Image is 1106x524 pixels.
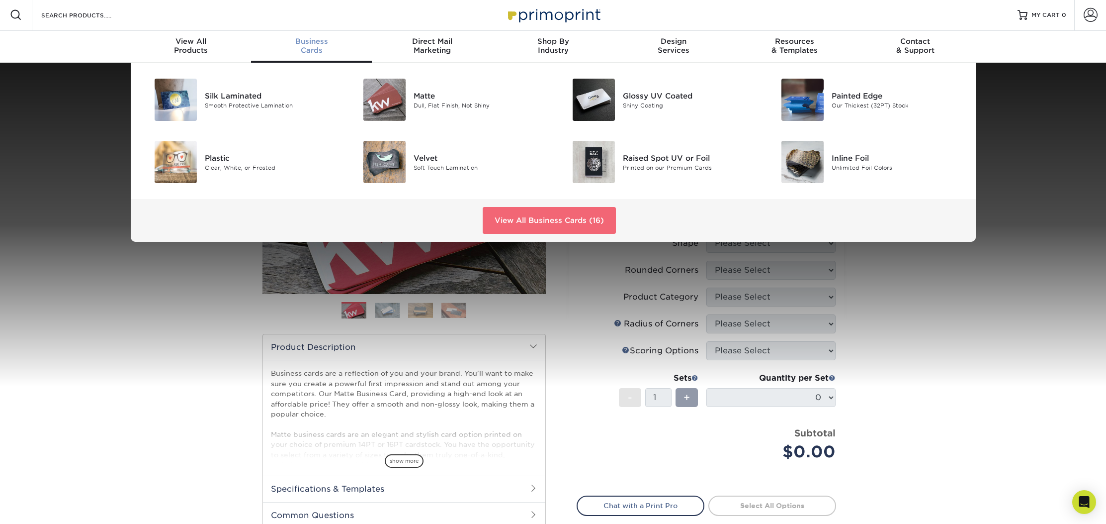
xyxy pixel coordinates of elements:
img: Raised Spot UV or Foil Business Cards [573,141,615,183]
div: Clear, White, or Frosted [205,163,337,172]
span: Shop By [493,37,613,46]
img: Velvet Business Cards [363,141,406,183]
div: Plastic [205,152,337,163]
span: show more [385,454,424,468]
span: Design [613,37,734,46]
a: Shop ByIndustry [493,31,613,63]
a: Matte Business Cards Matte Dull, Flat Finish, Not Shiny [351,75,546,125]
div: & Templates [734,37,855,55]
span: Contact [855,37,976,46]
div: Inline Foil [832,152,963,163]
a: Chat with a Print Pro [577,496,704,516]
div: Velvet [414,152,545,163]
img: Matte Business Cards [363,79,406,121]
img: Painted Edge Business Cards [781,79,824,121]
span: Direct Mail [372,37,493,46]
div: Matte [414,90,545,101]
div: Industry [493,37,613,55]
a: Plastic Business Cards Plastic Clear, White, or Frosted [143,137,337,187]
span: 0 [1062,11,1066,18]
div: & Support [855,37,976,55]
a: BusinessCards [251,31,372,63]
a: Contact& Support [855,31,976,63]
iframe: Google Customer Reviews [2,494,85,521]
div: Open Intercom Messenger [1072,490,1096,514]
span: Resources [734,37,855,46]
span: Business [251,37,372,46]
div: Unlimited Foil Colors [832,163,963,172]
strong: Subtotal [794,427,836,438]
span: View All [131,37,252,46]
a: Inline Foil Business Cards Inline Foil Unlimited Foil Colors [769,137,964,187]
div: Our Thickest (32PT) Stock [832,101,963,109]
span: + [683,390,690,405]
a: Painted Edge Business Cards Painted Edge Our Thickest (32PT) Stock [769,75,964,125]
div: Printed on our Premium Cards [623,163,755,172]
div: Shiny Coating [623,101,755,109]
a: DesignServices [613,31,734,63]
a: View All Business Cards (16) [483,207,616,234]
img: Plastic Business Cards [155,141,197,183]
img: Primoprint [504,4,603,25]
div: Painted Edge [832,90,963,101]
a: Velvet Business Cards Velvet Soft Touch Lamination [351,137,546,187]
a: Raised Spot UV or Foil Business Cards Raised Spot UV or Foil Printed on our Premium Cards [561,137,755,187]
span: MY CART [1031,11,1060,19]
img: Silk Laminated Business Cards [155,79,197,121]
input: SEARCH PRODUCTS..... [40,9,137,21]
div: Dull, Flat Finish, Not Shiny [414,101,545,109]
a: Direct MailMarketing [372,31,493,63]
div: Products [131,37,252,55]
a: Glossy UV Coated Business Cards Glossy UV Coated Shiny Coating [561,75,755,125]
div: Services [613,37,734,55]
a: Select All Options [708,496,836,516]
div: Smooth Protective Lamination [205,101,337,109]
span: - [628,390,632,405]
img: Inline Foil Business Cards [781,141,824,183]
div: Marketing [372,37,493,55]
a: Resources& Templates [734,31,855,63]
div: Soft Touch Lamination [414,163,545,172]
div: Raised Spot UV or Foil [623,152,755,163]
a: View AllProducts [131,31,252,63]
div: $0.00 [714,440,836,464]
div: Silk Laminated [205,90,337,101]
img: Glossy UV Coated Business Cards [573,79,615,121]
div: Cards [251,37,372,55]
h2: Specifications & Templates [263,476,545,502]
div: Glossy UV Coated [623,90,755,101]
a: Silk Laminated Business Cards Silk Laminated Smooth Protective Lamination [143,75,337,125]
